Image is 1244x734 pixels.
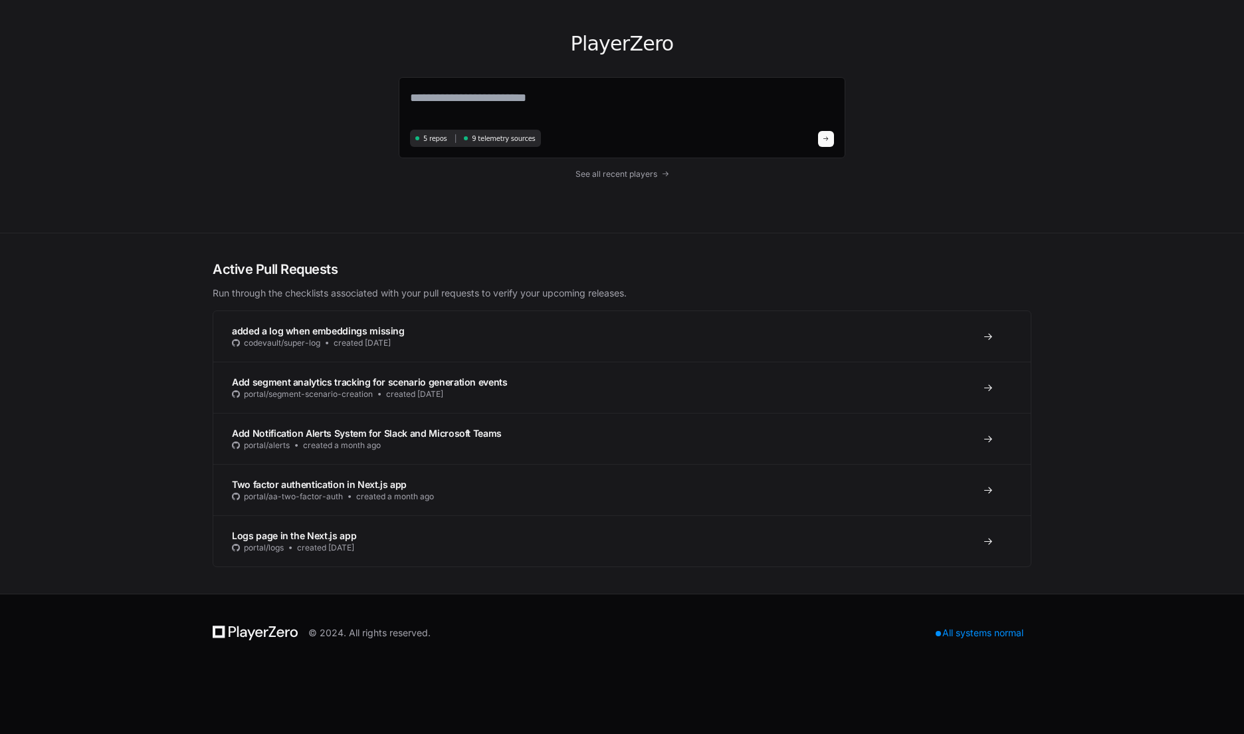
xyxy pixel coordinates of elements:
span: Two factor authentication in Next.js app [232,479,407,490]
span: portal/logs [244,543,284,553]
span: Logs page in the Next.js app [232,530,356,541]
span: portal/segment-scenario-creation [244,389,373,400]
a: See all recent players [399,169,845,180]
span: created [DATE] [297,543,354,553]
a: Logs page in the Next.js appportal/logscreated [DATE] [213,515,1031,566]
p: Run through the checklists associated with your pull requests to verify your upcoming releases. [213,287,1031,300]
span: created [DATE] [386,389,443,400]
span: 9 telemetry sources [472,134,535,144]
span: created [DATE] [334,338,391,348]
div: All systems normal [928,624,1031,642]
a: Add segment analytics tracking for scenario generation eventsportal/segment-scenario-creationcrea... [213,362,1031,413]
span: codevault/super-log [244,338,320,348]
span: 5 repos [423,134,447,144]
span: portal/aa-two-factor-auth [244,491,343,502]
span: Add segment analytics tracking for scenario generation events [232,376,508,388]
a: Add Notification Alerts System for Slack and Microsoft Teamsportal/alertscreated a month ago [213,413,1031,464]
span: created a month ago [303,440,381,451]
h1: PlayerZero [399,32,845,56]
span: created a month ago [356,491,434,502]
div: © 2024. All rights reserved. [308,626,431,640]
span: See all recent players [575,169,657,180]
a: added a log when embeddings missingcodevault/super-logcreated [DATE] [213,311,1031,362]
h2: Active Pull Requests [213,260,1031,279]
span: added a log when embeddings missing [232,325,405,336]
span: Add Notification Alerts System for Slack and Microsoft Teams [232,428,502,439]
span: portal/alerts [244,440,290,451]
a: Two factor authentication in Next.js appportal/aa-two-factor-authcreated a month ago [213,464,1031,515]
